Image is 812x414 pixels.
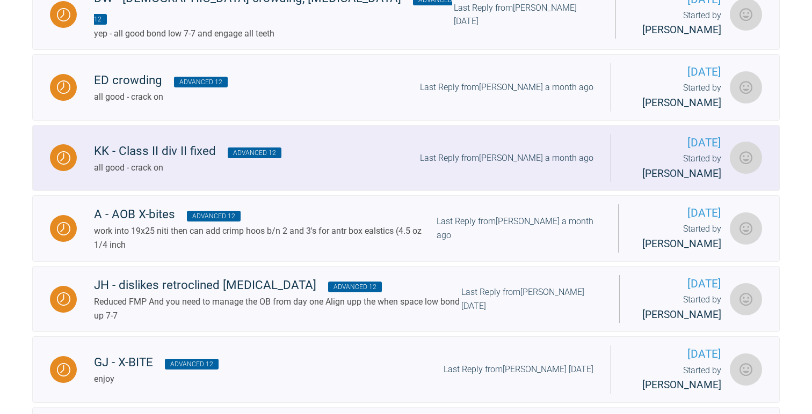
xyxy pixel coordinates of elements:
div: enjoy [94,372,219,386]
img: Sarah Gatley [730,71,762,103]
a: WaitingJH - dislikes retroclined [MEDICAL_DATA] Advanced 12Reduced FMP And you need to manage the... [32,266,780,332]
a: WaitingA - AOB X-bites Advanced 12work into 19x25 niti then can add crimp hoos b/n 2 and 3's for ... [32,195,780,262]
img: Waiting [57,222,70,235]
div: KK - Class II div II fixed [94,142,281,161]
span: [PERSON_NAME] [642,97,721,109]
div: Last Reply from [PERSON_NAME] [DATE] [454,1,598,28]
div: Started by [628,81,721,111]
div: Last Reply from [PERSON_NAME] a month ago [420,151,593,165]
span: Advanced 12 [187,211,241,221]
span: [PERSON_NAME] [642,308,721,321]
span: [PERSON_NAME] [642,238,721,250]
img: Waiting [57,151,70,165]
span: [PERSON_NAME] [642,167,721,180]
div: yep - all good bond low 7-7 and engage all teeth [94,27,454,41]
img: Waiting [57,8,70,21]
span: [PERSON_NAME] [642,24,721,36]
img: Sarah Gatley [730,353,762,386]
span: Advanced 12 [328,282,382,292]
img: Sarah Gatley [730,212,762,245]
div: work into 19x25 niti then can add crimp hoos b/n 2 and 3's for antr box ealstics (4.5 oz 1/4 inch [94,224,437,252]
div: Reduced FMP And you need to manage the OB from day one Align upp the when space low bond up 7-7 [94,295,461,322]
span: Advanced 12 [174,77,228,87]
span: [DATE] [637,275,721,293]
span: [DATE] [636,204,721,222]
a: WaitingED crowding Advanced 12all good - crack onLast Reply from[PERSON_NAME] a month ago[DATE]St... [32,54,780,121]
img: Sarah Gatley [730,283,762,315]
div: ED crowding [94,71,228,90]
img: Waiting [57,363,70,376]
div: Last Reply from [PERSON_NAME] [DATE] [444,363,593,376]
span: Advanced 12 [165,359,219,369]
a: WaitingGJ - X-BITE Advanced 12enjoyLast Reply from[PERSON_NAME] [DATE][DATE]Started by [PERSON_NA... [32,336,780,403]
div: all good - crack on [94,90,228,104]
div: Started by [633,9,721,39]
div: all good - crack on [94,161,281,175]
div: Started by [628,152,721,182]
div: Started by [636,222,721,252]
span: Advanced 12 [228,147,281,158]
div: Last Reply from [PERSON_NAME] a month ago [420,80,593,94]
div: Started by [628,364,721,394]
img: Waiting [57,292,70,306]
span: [DATE] [628,134,721,152]
img: Sarah Gatley [730,142,762,174]
div: Last Reply from [PERSON_NAME] [DATE] [461,285,602,313]
a: WaitingKK - Class II div II fixed Advanced 12all good - crack onLast Reply from[PERSON_NAME] a mo... [32,125,780,191]
img: Waiting [57,80,70,94]
div: A - AOB X-bites [94,205,437,224]
span: [DATE] [628,63,721,81]
div: GJ - X-BITE [94,353,219,372]
span: [PERSON_NAME] [642,379,721,391]
div: Last Reply from [PERSON_NAME] a month ago [437,215,601,242]
div: Started by [637,293,721,323]
span: [DATE] [628,345,721,363]
div: JH - dislikes retroclined [MEDICAL_DATA] [94,276,461,295]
